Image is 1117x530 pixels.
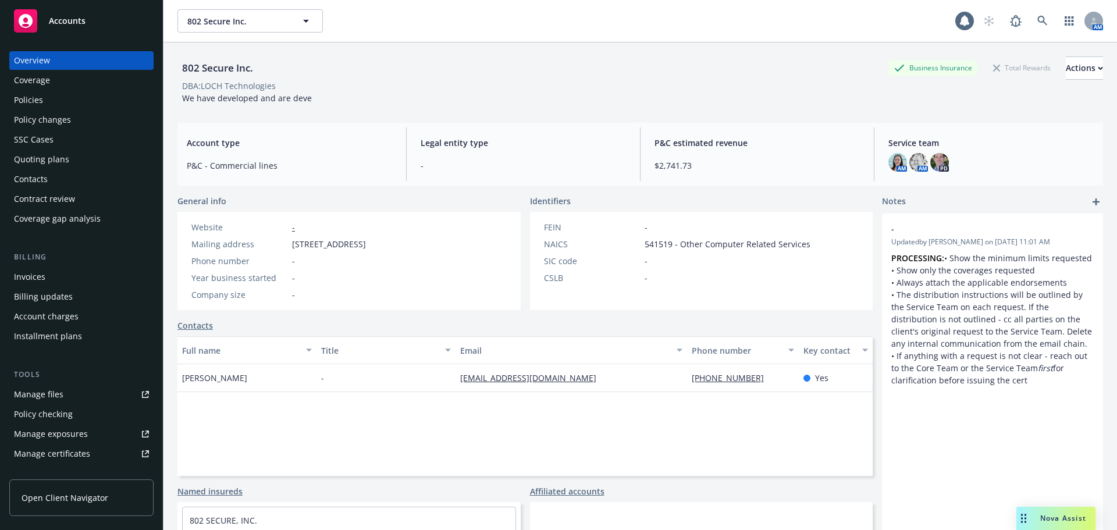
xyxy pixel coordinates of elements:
[14,71,50,90] div: Coverage
[1016,507,1095,530] button: Nova Assist
[14,444,90,463] div: Manage certificates
[544,272,640,284] div: CSLB
[544,238,640,250] div: NAICS
[14,287,73,306] div: Billing updates
[9,170,154,188] a: Contacts
[1038,362,1053,374] em: first
[191,272,287,284] div: Year business started
[645,272,648,284] span: -
[460,344,670,357] div: Email
[544,221,640,233] div: FEIN
[930,153,949,172] img: photo
[891,237,1094,247] span: Updated by [PERSON_NAME] on [DATE] 11:01 AM
[9,130,154,149] a: SSC Cases
[977,9,1001,33] a: Start snowing
[14,111,71,129] div: Policy changes
[190,515,257,526] a: 802 SECURE, INC.
[177,336,316,364] button: Full name
[14,385,63,404] div: Manage files
[49,16,86,26] span: Accounts
[1066,57,1103,79] div: Actions
[9,268,154,286] a: Invoices
[191,238,287,250] div: Mailing address
[14,425,88,443] div: Manage exposures
[14,464,73,483] div: Manage claims
[182,93,312,104] span: We have developed and are deve
[191,289,287,301] div: Company size
[421,159,626,172] span: -
[1040,513,1086,523] span: Nova Assist
[292,222,295,233] a: -
[9,425,154,443] a: Manage exposures
[14,307,79,326] div: Account charges
[292,272,295,284] span: -
[14,405,73,424] div: Policy checking
[891,223,1063,235] span: -
[182,372,247,384] span: [PERSON_NAME]
[9,71,154,90] a: Coverage
[14,150,69,169] div: Quoting plans
[888,137,1094,149] span: Service team
[882,195,906,209] span: Notes
[891,252,1094,386] p: • Show the minimum limits requested • Show only the coverages requested • Always attach the appli...
[645,255,648,267] span: -
[9,91,154,109] a: Policies
[14,51,50,70] div: Overview
[9,369,154,380] div: Tools
[177,485,243,497] a: Named insureds
[645,221,648,233] span: -
[987,61,1056,75] div: Total Rewards
[654,137,860,149] span: P&C estimated revenue
[909,153,928,172] img: photo
[187,159,392,172] span: P&C - Commercial lines
[9,111,154,129] a: Policy changes
[177,9,323,33] button: 802 Secure Inc.
[191,221,287,233] div: Website
[182,344,299,357] div: Full name
[14,190,75,208] div: Contract review
[654,159,860,172] span: $2,741.73
[1016,507,1031,530] div: Drag to move
[9,405,154,424] a: Policy checking
[9,385,154,404] a: Manage files
[1031,9,1054,33] a: Search
[799,336,873,364] button: Key contact
[177,61,258,76] div: 802 Secure Inc.
[9,51,154,70] a: Overview
[1058,9,1081,33] a: Switch app
[14,209,101,228] div: Coverage gap analysis
[14,268,45,286] div: Invoices
[9,464,154,483] a: Manage claims
[9,327,154,346] a: Installment plans
[316,336,456,364] button: Title
[530,195,571,207] span: Identifiers
[687,336,798,364] button: Phone number
[1004,9,1027,33] a: Report a Bug
[9,209,154,228] a: Coverage gap analysis
[177,319,213,332] a: Contacts
[14,130,54,149] div: SSC Cases
[692,372,773,383] a: [PHONE_NUMBER]
[292,255,295,267] span: -
[421,137,626,149] span: Legal entity type
[187,137,392,149] span: Account type
[14,327,82,346] div: Installment plans
[9,444,154,463] a: Manage certificates
[530,485,604,497] a: Affiliated accounts
[9,150,154,169] a: Quoting plans
[9,190,154,208] a: Contract review
[456,336,687,364] button: Email
[14,91,43,109] div: Policies
[803,344,855,357] div: Key contact
[9,287,154,306] a: Billing updates
[1066,56,1103,80] button: Actions
[891,252,944,264] strong: PROCESSING:
[1089,195,1103,209] a: add
[187,15,288,27] span: 802 Secure Inc.
[9,307,154,326] a: Account charges
[292,238,366,250] span: [STREET_ADDRESS]
[645,238,810,250] span: 541519 - Other Computer Related Services
[182,80,276,92] div: DBA: LOCH Technologies
[321,372,324,384] span: -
